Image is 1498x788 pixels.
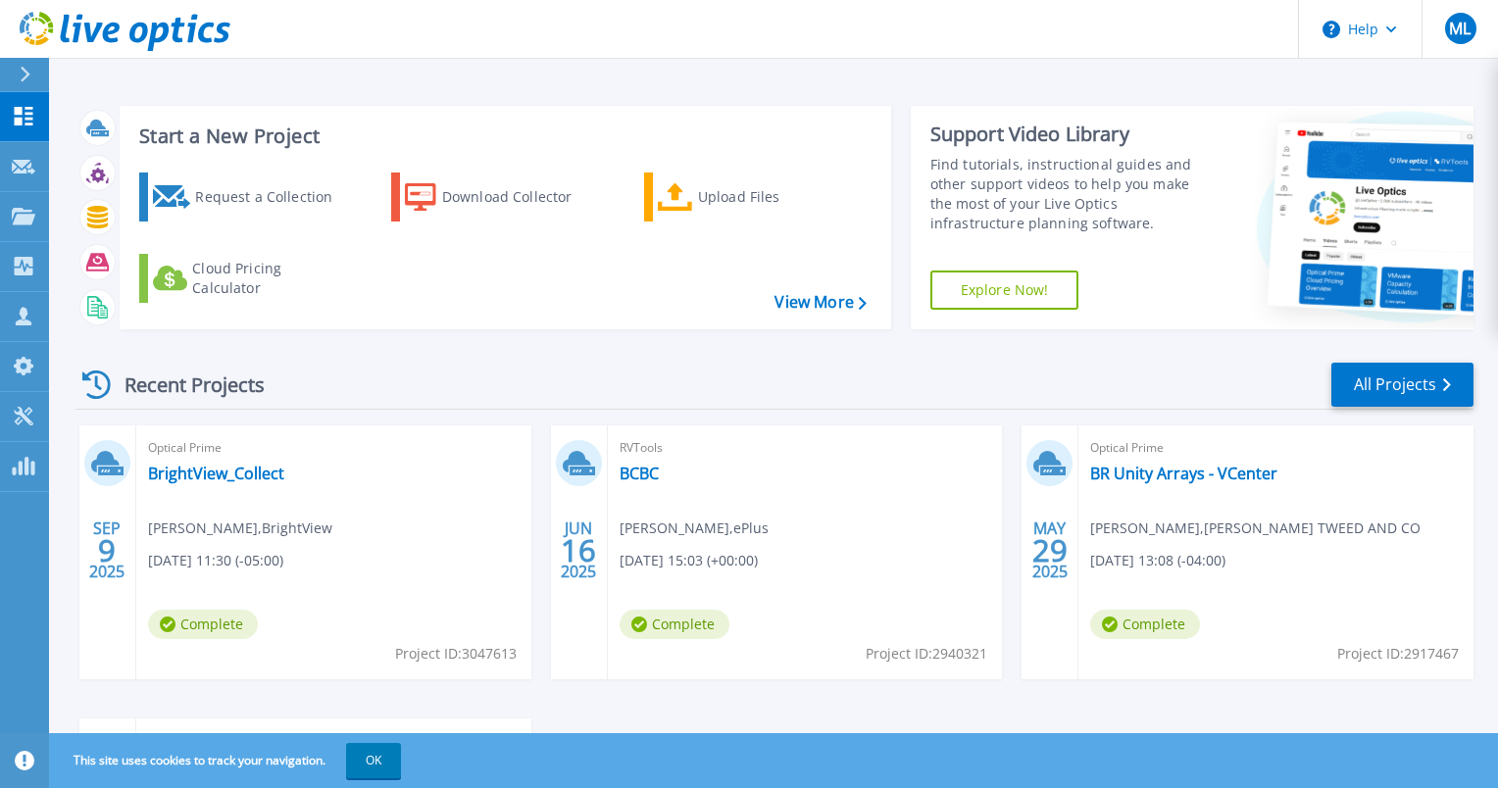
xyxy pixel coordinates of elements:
span: [PERSON_NAME] , [PERSON_NAME] TWEED AND CO [1090,517,1421,539]
div: SEP 2025 [88,515,125,586]
button: OK [346,743,401,778]
span: Optical Prime [148,437,520,459]
a: Cloud Pricing Calculator [139,254,358,303]
div: JUN 2025 [560,515,597,586]
span: This site uses cookies to track your navigation. [54,743,401,778]
span: RVTools [620,437,991,459]
span: Project ID: 2940321 [866,643,987,665]
a: View More [774,293,866,312]
span: [DATE] 13:08 (-04:00) [1090,550,1225,571]
span: [DATE] 15:03 (+00:00) [620,550,758,571]
span: ML [1449,21,1471,36]
span: [PERSON_NAME] , BrightView [148,517,332,539]
span: Unity [148,730,520,752]
a: Upload Files [644,172,863,222]
a: Download Collector [391,172,610,222]
span: Project ID: 2917467 [1337,643,1459,665]
a: BrightView_Collect [148,464,284,483]
div: MAY 2025 [1031,515,1069,586]
span: Project ID: 3047613 [395,643,517,665]
div: Support Video Library [930,122,1213,147]
span: 9 [98,542,116,559]
div: Request a Collection [195,177,352,217]
div: Upload Files [698,177,855,217]
div: Find tutorials, instructional guides and other support videos to help you make the most of your L... [930,155,1213,233]
div: Cloud Pricing Calculator [192,259,349,298]
span: [DATE] 11:30 (-05:00) [148,550,283,571]
div: Recent Projects [75,361,291,409]
span: 29 [1032,542,1068,559]
span: 16 [561,542,596,559]
a: All Projects [1331,363,1473,407]
a: Request a Collection [139,172,358,222]
a: BCBC [620,464,659,483]
span: Optical Prime [1090,437,1462,459]
span: Complete [148,610,258,639]
span: Complete [1090,610,1200,639]
span: Complete [620,610,729,639]
h3: Start a New Project [139,125,866,147]
span: [PERSON_NAME] , ePlus [620,517,769,539]
a: Explore Now! [930,271,1079,310]
a: BR Unity Arrays - VCenter [1090,464,1277,483]
div: Download Collector [442,177,599,217]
